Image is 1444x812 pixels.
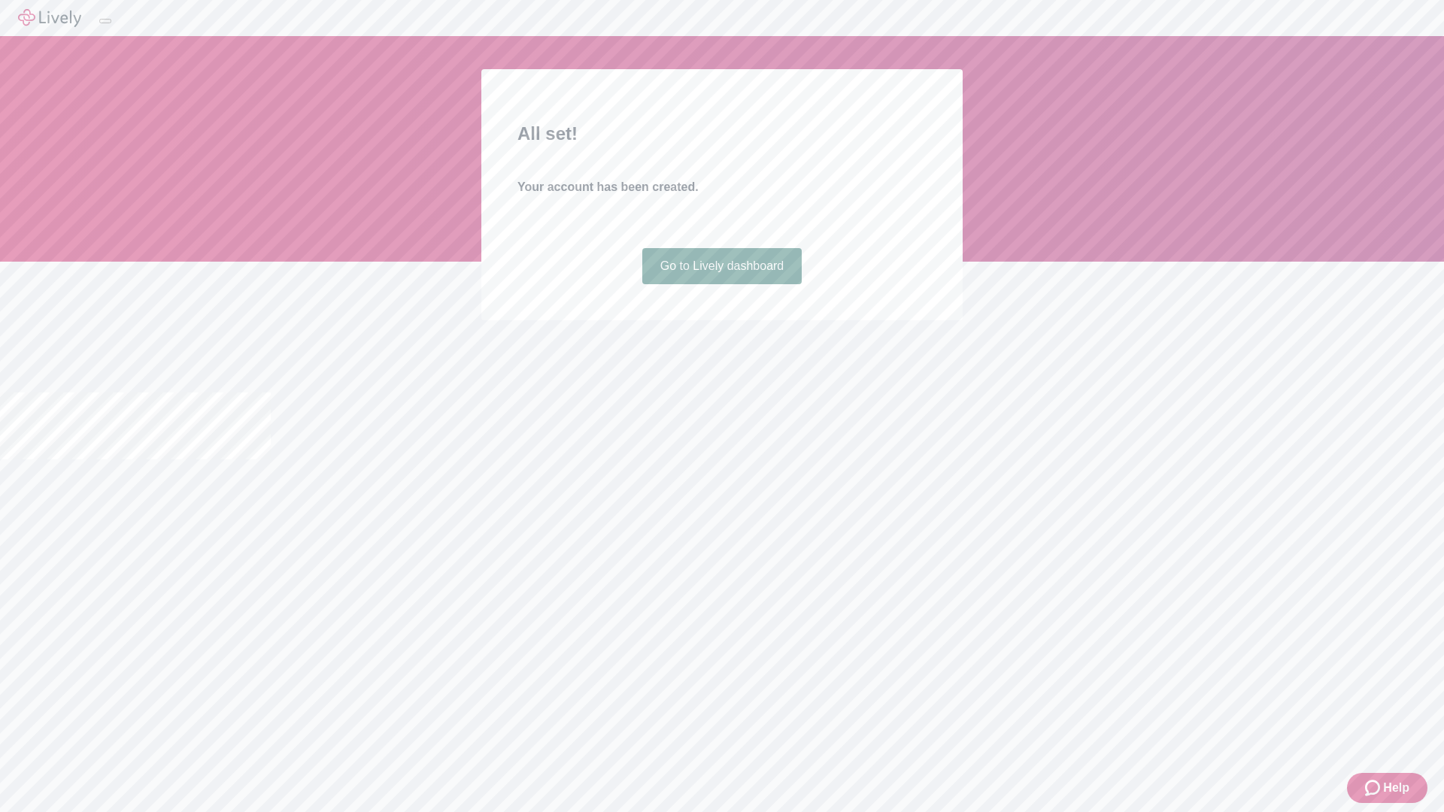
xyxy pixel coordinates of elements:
[18,9,81,27] img: Lively
[1383,779,1409,797] span: Help
[517,120,927,147] h2: All set!
[99,19,111,23] button: Log out
[1347,773,1427,803] button: Zendesk support iconHelp
[642,248,802,284] a: Go to Lively dashboard
[517,178,927,196] h4: Your account has been created.
[1365,779,1383,797] svg: Zendesk support icon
